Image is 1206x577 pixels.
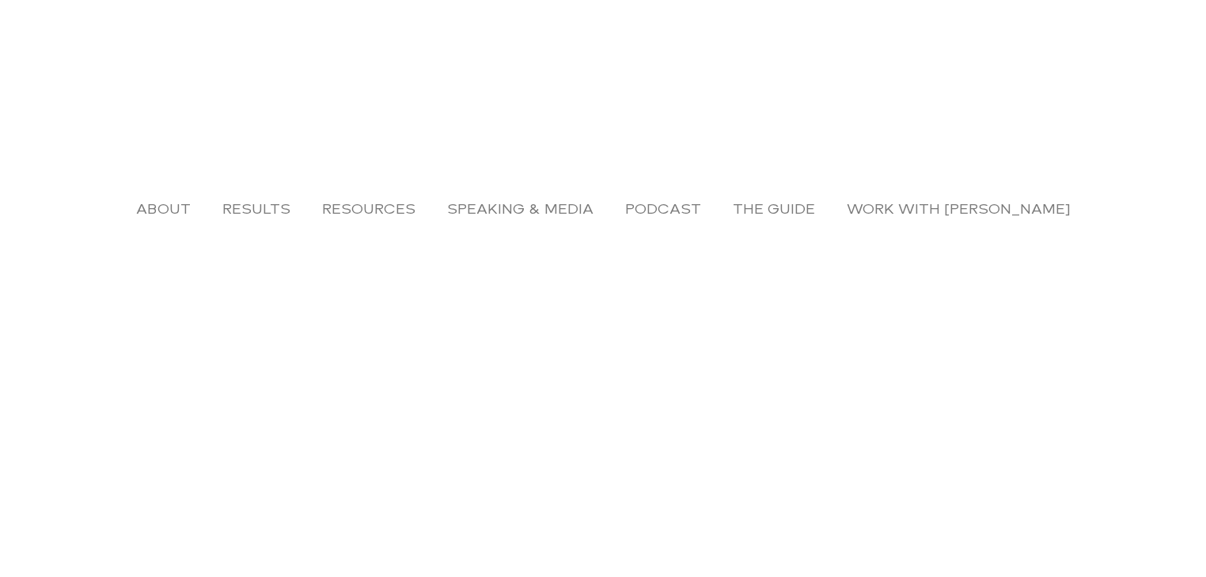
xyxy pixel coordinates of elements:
[306,191,431,227] a: Resources
[717,191,831,227] a: The Guide
[831,191,1087,227] a: Work with [PERSON_NAME]
[609,191,717,227] a: Podcast
[431,191,609,227] a: Speaking & Media
[207,191,306,227] a: Results
[16,191,1190,227] nav: Menu
[120,191,207,227] a: About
